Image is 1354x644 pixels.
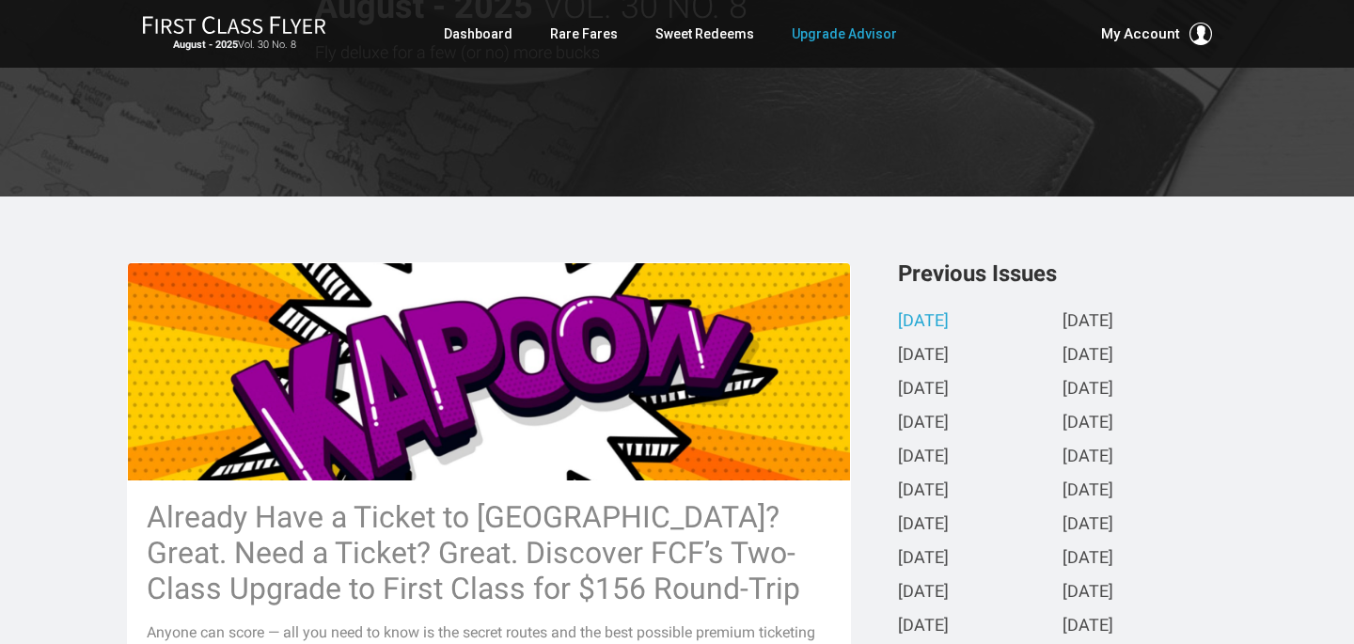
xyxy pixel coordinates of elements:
a: [DATE] [898,515,949,535]
a: [DATE] [1063,312,1113,332]
a: [DATE] [898,617,949,636]
a: [DATE] [898,549,949,569]
a: [DATE] [898,448,949,467]
a: Upgrade Advisor [792,17,897,51]
a: Sweet Redeems [655,17,754,51]
a: First Class FlyerAugust - 2025Vol. 30 No. 8 [142,15,326,53]
h3: Already Have a Ticket to [GEOGRAPHIC_DATA]? Great. Need a Ticket? Great. Discover FCF’s Two-Class... [147,499,831,606]
a: Rare Fares [550,17,618,51]
button: My Account [1101,23,1212,45]
a: [DATE] [1063,583,1113,603]
h3: Previous Issues [898,262,1227,285]
a: [DATE] [1063,346,1113,366]
strong: August - 2025 [173,39,238,51]
a: [DATE] [1063,414,1113,433]
a: [DATE] [898,346,949,366]
a: [DATE] [898,380,949,400]
a: [DATE] [1063,380,1113,400]
a: [DATE] [898,583,949,603]
a: [DATE] [1063,515,1113,535]
a: [DATE] [898,481,949,501]
a: Dashboard [444,17,512,51]
a: [DATE] [898,312,949,332]
a: [DATE] [1063,549,1113,569]
small: Vol. 30 No. 8 [142,39,326,52]
a: [DATE] [898,414,949,433]
a: [DATE] [1063,481,1113,501]
span: My Account [1101,23,1180,45]
img: First Class Flyer [142,15,326,35]
a: [DATE] [1063,448,1113,467]
a: [DATE] [1063,617,1113,636]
